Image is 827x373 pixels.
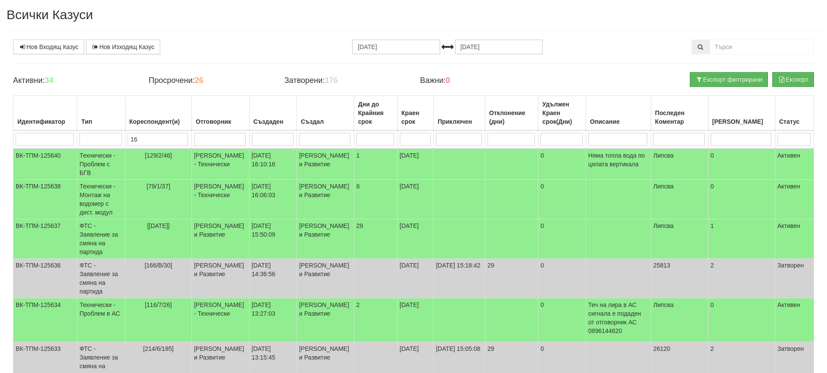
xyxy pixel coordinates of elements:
[708,180,775,219] td: 0
[708,96,775,131] th: Брой Файлове: No sort applied, activate to apply an ascending sort
[284,76,407,85] h4: Затворени:
[249,149,297,180] td: [DATE] 16:10:16
[194,116,247,128] div: Отговорник
[13,40,84,54] a: Нов Входящ Казус
[145,301,172,308] span: [116/7/26]
[397,180,434,219] td: [DATE]
[711,116,773,128] div: [PERSON_NAME]
[485,259,538,298] td: 29
[775,219,814,259] td: Активен
[145,262,172,269] span: [166/В/30]
[708,149,775,180] td: 0
[420,76,542,85] h4: Важни:
[653,222,674,229] span: Липсва
[297,219,354,259] td: [PERSON_NAME] и Развитие
[446,76,450,85] b: 0
[588,151,649,168] p: Няма топла вода по цялата вертикала
[356,98,395,128] div: Дни до Крайния срок
[13,76,135,85] h4: Активни:
[538,298,586,342] td: 0
[147,183,171,190] span: [79/1/37]
[13,219,77,259] td: ВК-ТПМ-125637
[538,96,586,131] th: Удължен Краен срок(Дни): No sort applied, activate to apply an ascending sort
[710,40,814,54] input: Търсене по Идентификатор, Бл/Вх/Ап, Тип, Описание, Моб. Номер, Имейл, Файл, Коментар,
[194,76,203,85] b: 26
[690,72,768,87] button: Експорт филтрирани
[249,259,297,298] td: [DATE] 14:36:56
[538,219,586,259] td: 0
[775,180,814,219] td: Активен
[434,96,485,131] th: Приключен: No sort applied, activate to apply an ascending sort
[77,149,125,180] td: Технически - Проблем с БГВ
[356,222,363,229] span: 29
[653,183,674,190] span: Липсва
[653,152,674,159] span: Липсва
[249,96,297,131] th: Създаден: No sort applied, activate to apply an ascending sort
[708,298,775,342] td: 0
[778,116,811,128] div: Статус
[77,180,125,219] td: Технически - Монтаж на водомер с дист. модул
[297,298,354,342] td: [PERSON_NAME] и Развитие
[354,96,397,131] th: Дни до Крайния срок: No sort applied, activate to apply an ascending sort
[297,259,354,298] td: [PERSON_NAME] и Развитие
[249,298,297,342] td: [DATE] 13:27:03
[708,219,775,259] td: 1
[356,183,360,190] span: 6
[86,40,160,54] a: Нов Изходящ Казус
[485,96,538,131] th: Отклонение (дни): No sort applied, activate to apply an ascending sort
[145,152,172,159] span: [129/2/46]
[651,96,708,131] th: Последен Коментар: No sort applied, activate to apply an ascending sort
[16,116,75,128] div: Идентификатор
[13,259,77,298] td: ВК-ТПМ-125636
[586,96,651,131] th: Описание: No sort applied, activate to apply an ascending sort
[356,301,360,308] span: 2
[148,76,271,85] h4: Просрочени:
[125,96,191,131] th: Кореспондент(и): No sort applied, activate to apply an ascending sort
[775,149,814,180] td: Активен
[356,152,360,159] span: 1
[325,76,338,85] b: 176
[540,98,583,128] div: Удължен Краен срок(Дни)
[538,259,586,298] td: 0
[13,298,77,342] td: ВК-ТПМ-125634
[434,259,485,298] td: [DATE] 15:18:42
[775,96,814,131] th: Статус: No sort applied, activate to apply an ascending sort
[45,76,53,85] b: 34
[538,149,586,180] td: 0
[397,298,434,342] td: [DATE]
[191,149,249,180] td: [PERSON_NAME] - Технически
[299,116,352,128] div: Създал
[191,298,249,342] td: [PERSON_NAME] - Технически
[77,298,125,342] td: Технически - Проблем в АС
[79,116,122,128] div: Тип
[397,259,434,298] td: [DATE]
[653,262,670,269] span: 25813
[653,301,674,308] span: Липсва
[653,107,706,128] div: Последен Коментар
[297,149,354,180] td: [PERSON_NAME] и Развитие
[400,107,432,128] div: Краен срок
[538,180,586,219] td: 0
[128,116,189,128] div: Кореспондент(и)
[143,345,174,352] span: [214/6/185]
[653,345,670,352] span: 26120
[588,300,649,335] p: Теч на лира в АС сигнала е подаден от отговорник АС 0896144620
[708,259,775,298] td: 2
[191,180,249,219] td: [PERSON_NAME] - Технически
[13,180,77,219] td: ВК-ТПМ-125638
[77,259,125,298] td: ФТС - Заявление за смяна на партида
[191,96,249,131] th: Отговорник: No sort applied, activate to apply an ascending sort
[397,149,434,180] td: [DATE]
[147,222,170,229] span: [[DATE]]
[775,298,814,342] td: Активен
[436,116,483,128] div: Приключен
[249,180,297,219] td: [DATE] 16:06:03
[397,219,434,259] td: [DATE]
[252,116,294,128] div: Създаден
[13,149,77,180] td: ВК-ТПМ-125640
[397,96,434,131] th: Краен срок: No sort applied, activate to apply an ascending sort
[249,219,297,259] td: [DATE] 15:50:09
[77,219,125,259] td: ФТС - Заявление за смяна на партида
[588,116,649,128] div: Описание
[488,107,536,128] div: Отклонение (дни)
